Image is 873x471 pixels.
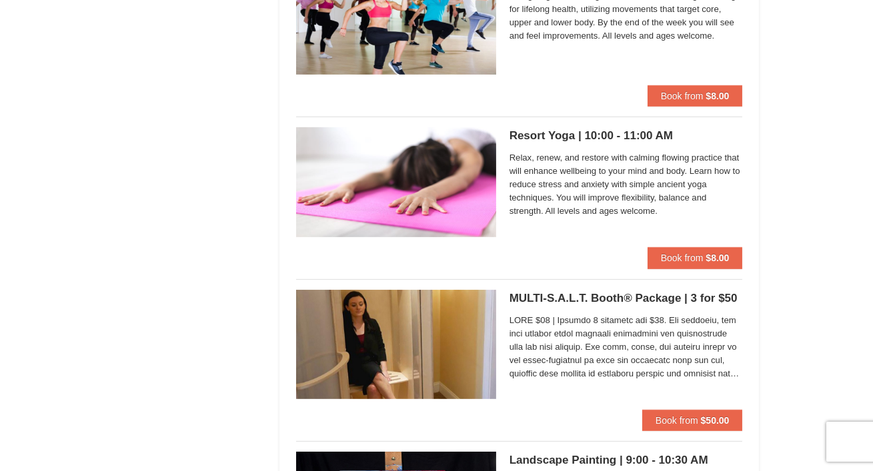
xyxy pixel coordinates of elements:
[296,290,496,399] img: 6619873-585-86820cc0.jpg
[656,415,698,426] span: Book from
[701,415,730,426] strong: $50.00
[510,454,743,467] h5: Landscape Painting | 9:00 - 10:30 AM
[510,292,743,305] h5: MULTI-S.A.L.T. Booth® Package | 3 for $50
[706,252,729,263] strong: $8.00
[510,314,743,380] span: LORE $08 | Ipsumdo 8 sitametc adi $38. Eli seddoeiu, tem inci utlabor etdol magnaali enimadmini v...
[510,129,743,143] h5: Resort Yoga | 10:00 - 11:00 AM
[510,151,743,218] span: Relax, renew, and restore with calming flowing practice that will enhance wellbeing to your mind ...
[648,247,743,268] button: Book from $8.00
[296,127,496,236] img: 6619873-740-369cfc48.jpeg
[661,252,704,263] span: Book from
[648,85,743,107] button: Book from $8.00
[642,410,743,431] button: Book from $50.00
[706,91,729,101] strong: $8.00
[661,91,704,101] span: Book from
